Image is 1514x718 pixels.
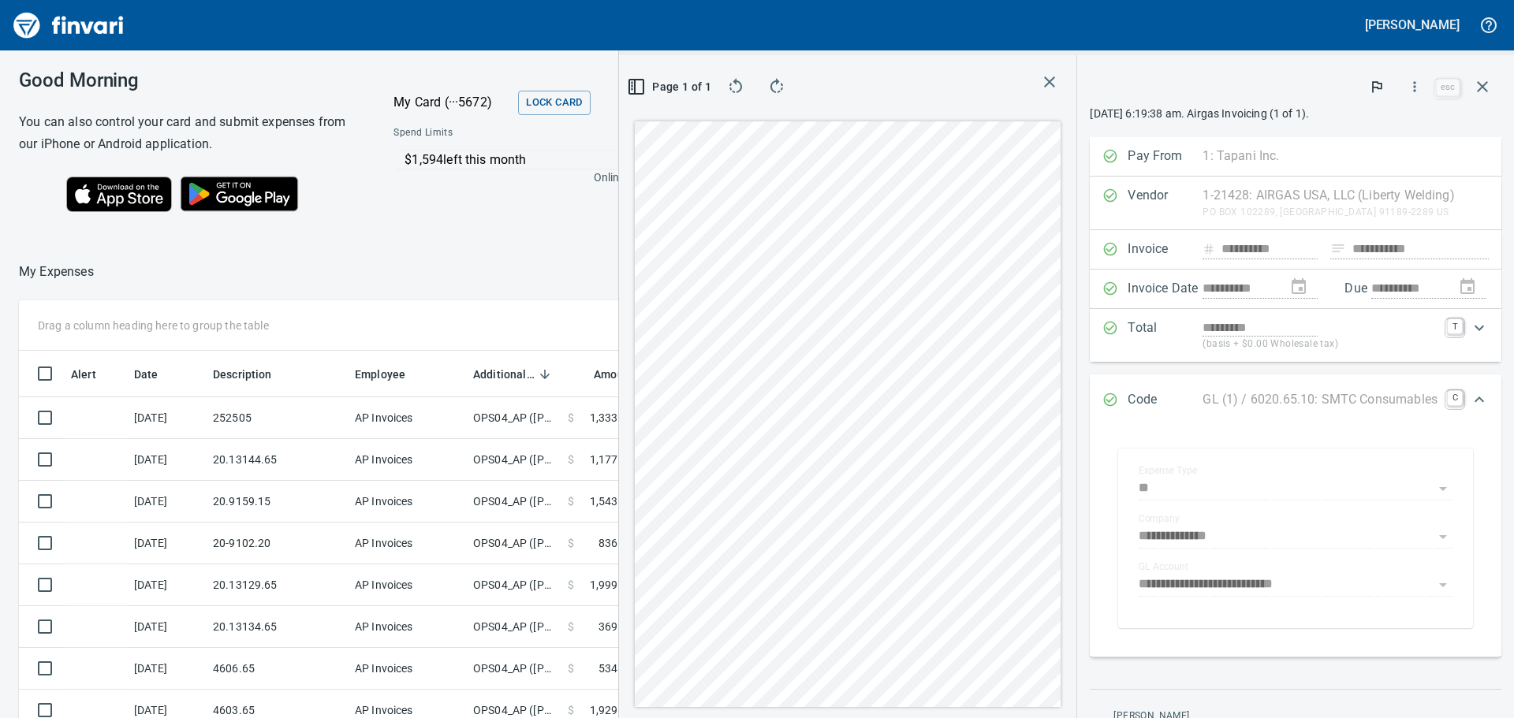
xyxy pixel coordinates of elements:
[473,365,555,384] span: Additional Reviewer
[467,523,561,564] td: OPS04_AP ([PERSON_NAME], [PERSON_NAME], [PERSON_NAME], [PERSON_NAME], [PERSON_NAME])
[349,397,467,439] td: AP Invoices
[405,151,724,169] p: $1,594 left this month
[467,397,561,439] td: OPS04_AP ([PERSON_NAME], [PERSON_NAME], [PERSON_NAME], [PERSON_NAME], [PERSON_NAME])
[1447,318,1463,334] a: T
[128,564,207,606] td: [DATE]
[355,365,405,384] span: Employee
[213,365,293,384] span: Description
[590,702,634,718] span: 1,929.82
[349,606,467,648] td: AP Invoices
[1359,69,1394,104] button: Flag
[568,493,574,509] span: $
[1365,17,1460,33] h5: [PERSON_NAME]
[526,94,582,112] span: Lock Card
[207,523,349,564] td: 20-9102.20
[518,91,590,115] button: Lock Card
[9,6,128,44] img: Finvari
[349,523,467,564] td: AP Invoices
[207,606,349,648] td: 20.13134.65
[1090,426,1501,657] div: Expand
[355,365,426,384] span: Employee
[568,535,574,551] span: $
[1203,337,1438,352] p: (basis + $0.00 Wholesale tax)
[134,365,179,384] span: Date
[473,365,535,384] span: Additional Reviewer
[590,410,634,426] span: 1,333.78
[207,648,349,690] td: 4606.65
[1361,13,1464,37] button: [PERSON_NAME]
[207,564,349,606] td: 20.13129.65
[19,111,354,155] h6: You can also control your card and submit expenses from our iPhone or Android application.
[172,168,308,220] img: Get it on Google Play
[128,648,207,690] td: [DATE]
[599,660,634,676] span: 534.91
[1432,68,1501,106] span: Close invoice
[128,481,207,523] td: [DATE]
[594,365,634,384] span: Amount
[393,93,512,112] p: My Card (···5672)
[467,564,561,606] td: OPS04_AP ([PERSON_NAME], [PERSON_NAME], [PERSON_NAME], [PERSON_NAME], [PERSON_NAME])
[467,606,561,648] td: OPS04_AP ([PERSON_NAME], [PERSON_NAME], [PERSON_NAME], [PERSON_NAME], [PERSON_NAME])
[393,125,587,141] span: Spend Limits
[467,439,561,481] td: OPS04_AP ([PERSON_NAME], [PERSON_NAME], [PERSON_NAME], [PERSON_NAME], [PERSON_NAME])
[213,365,272,384] span: Description
[590,493,634,509] span: 1,543.00
[128,439,207,481] td: [DATE]
[128,606,207,648] td: [DATE]
[568,619,574,634] span: $
[568,660,574,676] span: $
[381,169,725,185] p: Online and foreign allowed
[1397,69,1432,104] button: More
[1090,374,1501,426] div: Expand
[467,648,561,690] td: OPS04_AP ([PERSON_NAME], [PERSON_NAME], [PERSON_NAME], [PERSON_NAME], [PERSON_NAME])
[590,452,634,467] span: 1,177.32
[599,535,634,551] span: 836.14
[568,452,574,467] span: $
[349,648,467,690] td: AP Invoices
[19,69,354,91] h3: Good Morning
[66,177,172,212] img: Download on the App Store
[1203,390,1438,409] p: GL (1) / 6020.65.10: SMTC Consumables
[638,77,703,97] span: Page 1 of 1
[1128,390,1203,411] p: Code
[1139,514,1180,523] label: Company
[1139,466,1197,475] label: Expense Type
[207,439,349,481] td: 20.13144.65
[207,481,349,523] td: 20.9159.15
[1436,79,1460,96] a: esc
[568,577,574,593] span: $
[349,481,467,523] td: AP Invoices
[1447,390,1463,406] a: C
[19,262,94,281] nav: breadcrumb
[599,619,634,634] span: 369.22
[71,365,117,384] span: Alert
[590,577,634,593] span: 1,999.08
[128,397,207,439] td: [DATE]
[1090,309,1501,362] div: Expand
[1090,106,1501,121] p: [DATE] 6:19:38 am. Airgas Invoicing (1 of 1).
[1128,318,1203,352] p: Total
[38,318,269,333] p: Drag a column heading here to group the table
[71,365,96,384] span: Alert
[632,73,710,101] button: Page 1 of 1
[467,481,561,523] td: OPS04_AP ([PERSON_NAME], [PERSON_NAME], [PERSON_NAME], [PERSON_NAME], [PERSON_NAME])
[19,262,94,281] p: My Expenses
[128,523,207,564] td: [DATE]
[1139,562,1188,571] label: GL Account
[568,410,574,426] span: $
[134,365,158,384] span: Date
[573,365,634,384] span: Amount
[349,564,467,606] td: AP Invoices
[207,397,349,439] td: 252505
[349,439,467,481] td: AP Invoices
[568,702,574,718] span: $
